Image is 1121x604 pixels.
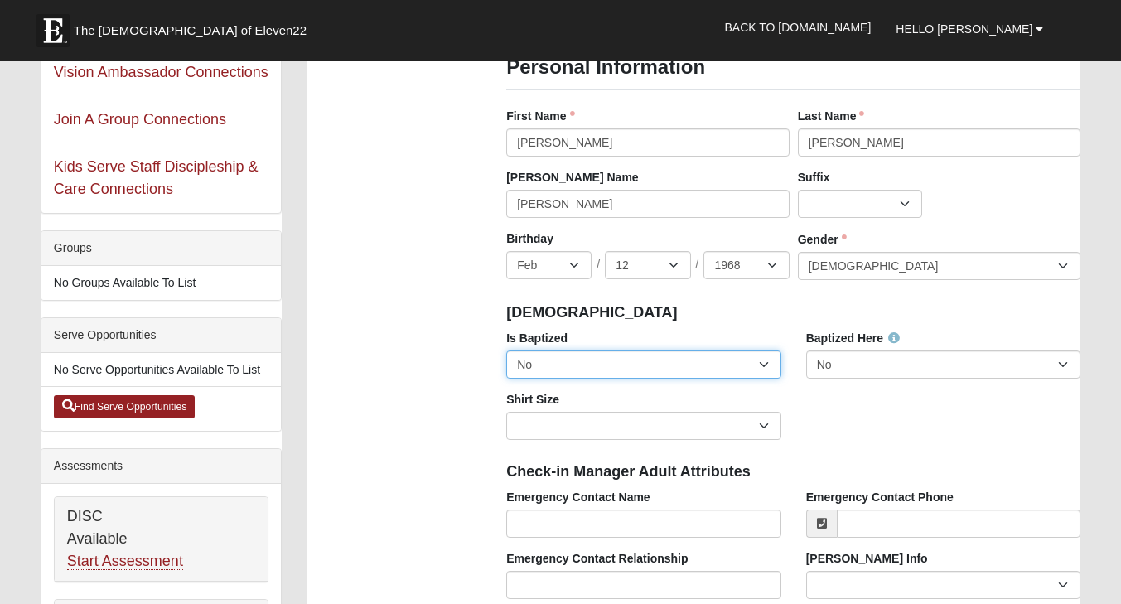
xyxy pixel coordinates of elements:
[41,318,281,353] div: Serve Opportunities
[506,108,574,124] label: First Name
[506,489,650,505] label: Emergency Contact Name
[506,169,638,186] label: [PERSON_NAME] Name
[506,230,553,247] label: Birthday
[506,330,568,346] label: Is Baptized
[506,391,559,408] label: Shirt Size
[28,6,360,47] a: The [DEMOGRAPHIC_DATA] of Eleven22
[41,449,281,484] div: Assessments
[41,266,281,300] li: No Groups Available To List
[54,158,259,197] a: Kids Serve Staff Discipleship & Care Connections
[41,353,281,387] li: No Serve Opportunities Available To List
[55,497,268,582] div: DISC Available
[36,14,70,47] img: Eleven22 logo
[806,489,954,505] label: Emergency Contact Phone
[696,255,699,273] span: /
[54,395,196,418] a: Find Serve Opportunities
[54,64,268,80] a: Vision Ambassador Connections
[506,304,1080,322] h4: [DEMOGRAPHIC_DATA]
[54,111,226,128] a: Join A Group Connections
[806,550,928,567] label: [PERSON_NAME] Info
[798,108,865,124] label: Last Name
[506,550,688,567] label: Emergency Contact Relationship
[896,22,1032,36] span: Hello [PERSON_NAME]
[798,169,830,186] label: Suffix
[798,231,847,248] label: Gender
[41,231,281,266] div: Groups
[806,330,900,346] label: Baptized Here
[74,22,307,39] span: The [DEMOGRAPHIC_DATA] of Eleven22
[506,56,1080,80] h3: Personal Information
[712,7,883,48] a: Back to [DOMAIN_NAME]
[67,553,183,570] a: Start Assessment
[506,463,1080,481] h4: Check-in Manager Adult Attributes
[597,255,600,273] span: /
[883,8,1056,50] a: Hello [PERSON_NAME]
